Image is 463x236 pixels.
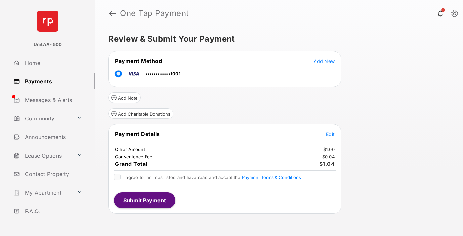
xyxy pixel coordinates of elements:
[108,35,444,43] h5: Review & Submit Your Payment
[115,161,147,167] span: Grand Total
[37,11,58,32] img: svg+xml;base64,PHN2ZyB4bWxucz0iaHR0cDovL3d3dy53My5vcmcvMjAwMC9zdmciIHdpZHRoPSI2NCIgaGVpZ2h0PSI2NC...
[11,111,74,126] a: Community
[11,129,95,145] a: Announcements
[11,185,74,201] a: My Apartment
[115,131,160,137] span: Payment Details
[319,161,335,167] span: $1.04
[11,73,95,89] a: Payments
[114,192,175,208] button: Submit Payment
[115,58,162,64] span: Payment Method
[146,71,181,76] span: ••••••••••••1001
[11,203,95,219] a: F.A.Q.
[11,148,74,164] a: Lease Options
[115,146,145,152] td: Other Amount
[322,154,335,160] td: $0.04
[108,92,141,103] button: Add Note
[11,55,95,71] a: Home
[326,131,335,137] button: Edit
[314,58,335,64] span: Add New
[314,58,335,64] button: Add New
[108,108,173,119] button: Add Charitable Donations
[115,154,153,160] td: Convenience Fee
[34,41,62,48] p: UnitAA- 500
[123,175,301,180] span: I agree to the fees listed and have read and accept the
[11,92,95,108] a: Messages & Alerts
[11,166,95,182] a: Contact Property
[242,175,301,180] button: I agree to the fees listed and have read and accept the
[323,146,335,152] td: $1.00
[120,9,189,17] strong: One Tap Payment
